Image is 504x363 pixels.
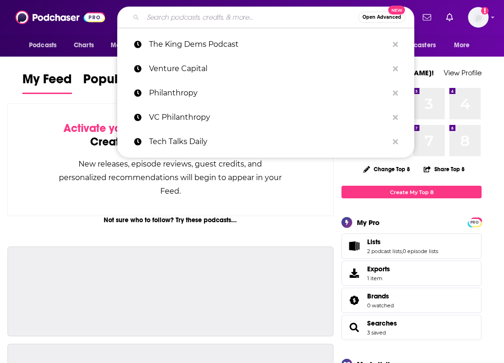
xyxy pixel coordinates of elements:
a: Charts [68,36,99,54]
span: Brands [341,288,482,313]
button: Change Top 8 [358,163,416,175]
a: PRO [469,218,480,225]
p: The King Dems Podcast [149,32,388,57]
span: Lists [341,233,482,259]
span: Exports [367,265,390,273]
div: Not sure who to follow? Try these podcasts... [7,216,334,224]
a: View Profile [444,68,482,77]
svg: Add a profile image [481,7,489,15]
a: The King Dems Podcast [117,32,414,57]
a: 2 podcast lists [367,248,402,254]
a: My Feed [22,71,72,94]
a: 0 episode lists [403,248,438,254]
img: Podchaser - Follow, Share and Rate Podcasts [15,8,105,26]
button: Show profile menu [468,7,489,28]
a: Brands [367,292,394,300]
a: Brands [345,294,363,307]
span: PRO [469,219,480,226]
p: Venture Capital [149,57,388,81]
span: Popular Feed [83,71,163,93]
a: Tech Talks Daily [117,130,414,154]
button: open menu [22,36,69,54]
span: New [388,6,405,15]
div: Search podcasts, credits, & more... [117,7,414,28]
button: open menu [104,36,156,54]
a: Searches [345,321,363,334]
span: Lists [367,238,381,246]
a: VC Philanthropy [117,105,414,130]
button: Share Top 8 [423,160,465,178]
span: Exports [345,267,363,280]
span: , [402,248,403,254]
span: 1 item [367,275,390,282]
a: Popular Feed [83,71,163,94]
div: New releases, episode reviews, guest credits, and personalized recommendations will begin to appe... [55,157,286,198]
span: More [454,39,470,52]
p: VC Philanthropy [149,105,388,130]
span: Logged in as TrevorC [468,7,489,28]
img: User Profile [468,7,489,28]
span: Brands [367,292,389,300]
a: Exports [341,261,482,286]
div: My Pro [357,218,380,227]
p: Philanthropy [149,81,388,105]
span: Monitoring [111,39,144,52]
span: Open Advanced [362,15,401,20]
p: Tech Talks Daily [149,130,388,154]
a: Create My Top 8 [341,186,482,198]
a: Show notifications dropdown [442,9,457,25]
button: open menu [447,36,482,54]
button: open menu [385,36,449,54]
a: Lists [367,238,438,246]
input: Search podcasts, credits, & more... [143,10,358,25]
span: Searches [341,315,482,340]
span: Activate your Feed [64,121,159,135]
div: by following Podcasts, Creators, Lists, and other Users! [55,122,286,149]
span: My Feed [22,71,72,93]
a: 3 saved [367,329,386,336]
a: Philanthropy [117,81,414,105]
a: Searches [367,319,397,327]
a: Show notifications dropdown [419,9,435,25]
button: Open AdvancedNew [358,12,405,23]
a: Lists [345,240,363,253]
a: 0 watched [367,302,394,309]
span: Podcasts [29,39,57,52]
a: Venture Capital [117,57,414,81]
span: Charts [74,39,94,52]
